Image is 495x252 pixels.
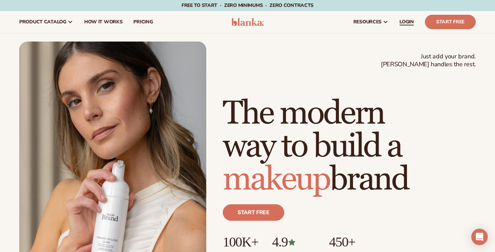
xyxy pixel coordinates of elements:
[471,229,488,245] div: Open Intercom Messenger
[399,19,414,25] span: LOGIN
[128,11,158,33] a: pricing
[272,234,315,250] p: 4.9
[79,11,128,33] a: How It Works
[329,234,381,250] p: 450+
[84,19,123,25] span: How It Works
[14,11,79,33] a: product catalog
[394,11,419,33] a: LOGIN
[223,204,284,221] a: Start free
[133,19,153,25] span: pricing
[223,234,258,250] p: 100K+
[19,19,66,25] span: product catalog
[348,11,394,33] a: resources
[381,53,476,69] span: Just add your brand. [PERSON_NAME] handles the rest.
[353,19,382,25] span: resources
[181,2,313,9] span: Free to start · ZERO minimums · ZERO contracts
[223,97,476,196] h1: The modern way to build a brand
[223,159,330,199] span: makeup
[425,15,476,29] a: Start Free
[231,18,264,26] img: logo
